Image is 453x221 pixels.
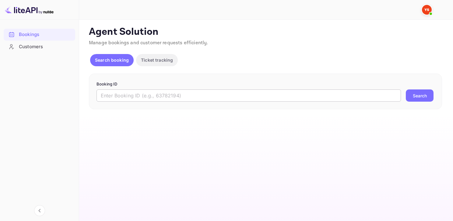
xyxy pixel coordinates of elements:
[89,40,208,46] span: Manage bookings and customer requests efficiently.
[89,26,442,38] p: Agent Solution
[4,41,75,52] a: Customers
[97,81,434,87] p: Booking ID
[34,205,45,216] button: Collapse navigation
[19,31,72,38] div: Bookings
[4,29,75,40] a: Bookings
[5,5,54,15] img: LiteAPI logo
[141,57,173,63] p: Ticket tracking
[97,89,401,102] input: Enter Booking ID (e.g., 63782194)
[95,57,129,63] p: Search booking
[4,41,75,53] div: Customers
[4,29,75,41] div: Bookings
[19,43,72,50] div: Customers
[406,89,434,102] button: Search
[422,5,432,15] img: Yandex Support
